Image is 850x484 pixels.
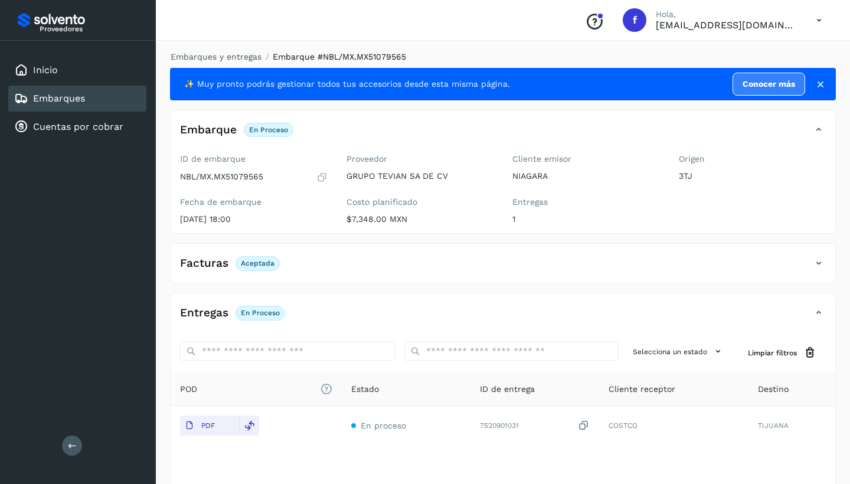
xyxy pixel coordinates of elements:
[738,342,826,364] button: Limpiar filtros
[733,73,805,96] a: Conocer más
[241,309,280,317] p: En proceso
[748,348,797,358] span: Limpiar filtros
[249,126,288,134] p: En proceso
[180,123,237,137] h4: Embarque
[180,197,328,207] label: Fecha de embarque
[171,120,835,149] div: EmbarqueEn proceso
[8,114,146,140] div: Cuentas por cobrar
[239,416,259,436] div: Reemplazar POD
[201,421,215,430] p: PDF
[170,51,836,63] nav: breadcrumb
[346,214,494,224] p: $7,348.00 MXN
[180,306,228,320] h4: Entregas
[40,25,142,33] p: Proveedores
[628,342,729,361] button: Selecciona un estado
[180,257,228,270] h4: Facturas
[480,420,590,432] div: 7520901031
[180,172,263,182] p: NBL/MX.MX51079565
[33,121,123,132] a: Cuentas por cobrar
[171,52,261,61] a: Embarques y entregas
[512,214,660,224] p: 1
[180,154,328,164] label: ID de embarque
[351,383,379,395] span: Estado
[171,253,835,283] div: FacturasAceptada
[512,197,660,207] label: Entregas
[33,93,85,104] a: Embarques
[480,383,535,395] span: ID de entrega
[241,259,274,267] p: Aceptada
[361,421,406,430] span: En proceso
[656,9,797,19] p: Hola,
[599,406,748,445] td: COSTCO
[748,406,835,445] td: TIJUANA
[656,19,797,31] p: factura@grupotevian.com
[8,86,146,112] div: Embarques
[171,303,835,332] div: EntregasEn proceso
[184,78,510,90] span: ✨ Muy pronto podrás gestionar todos tus accesorios desde esta misma página.
[346,197,494,207] label: Costo planificado
[346,171,494,181] p: GRUPO TEVIAN SA DE CV
[679,154,826,164] label: Origen
[609,383,675,395] span: Cliente receptor
[758,383,789,395] span: Destino
[512,154,660,164] label: Cliente emisor
[273,52,406,61] span: Embarque #NBL/MX.MX51079565
[180,416,239,436] button: PDF
[512,171,660,181] p: NIAGARA
[180,383,332,395] span: POD
[346,154,494,164] label: Proveedor
[679,171,826,181] p: 3TJ
[33,64,58,76] a: Inicio
[8,57,146,83] div: Inicio
[180,214,328,224] p: [DATE] 18:00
